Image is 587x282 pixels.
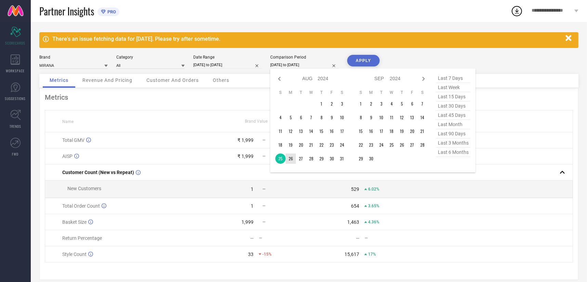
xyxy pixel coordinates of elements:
[251,203,253,209] div: 1
[262,204,265,208] span: —
[262,252,272,257] span: -15%
[436,92,470,101] span: last 15 days
[419,75,428,83] div: Next month
[52,36,562,42] div: There's an issue fetching data for [DATE]. Please try after sometime.
[366,112,376,123] td: Mon Sep 09 2024
[351,203,359,209] div: 654
[237,137,253,143] div: ₹ 1,999
[296,126,306,136] td: Tue Aug 13 2024
[39,4,94,18] span: Partner Insights
[275,90,286,95] th: Sunday
[407,112,417,123] td: Fri Sep 13 2024
[286,90,296,95] th: Monday
[337,99,347,109] td: Sat Aug 03 2024
[270,55,339,60] div: Comparison Period
[407,90,417,95] th: Friday
[436,101,470,111] span: last 30 days
[62,119,74,124] span: Name
[368,220,379,224] span: 4.36%
[376,112,387,123] td: Tue Sep 10 2024
[296,112,306,123] td: Tue Aug 06 2024
[275,126,286,136] td: Sun Aug 11 2024
[366,99,376,109] td: Mon Sep 02 2024
[376,140,387,150] td: Tue Sep 24 2024
[245,119,268,124] span: Brand Value
[347,219,359,225] div: 1,463
[387,90,397,95] th: Wednesday
[262,154,265,159] span: —
[270,61,339,69] input: Select comparison period
[262,138,265,143] span: —
[275,154,286,164] td: Sun Aug 25 2024
[356,235,360,241] div: —
[82,77,132,83] span: Revenue And Pricing
[397,126,407,136] td: Thu Sep 19 2024
[337,90,347,95] th: Saturday
[376,90,387,95] th: Tuesday
[366,90,376,95] th: Monday
[296,154,306,164] td: Tue Aug 27 2024
[39,55,108,60] div: Brand
[306,154,316,164] td: Wed Aug 28 2024
[306,140,316,150] td: Wed Aug 21 2024
[316,90,327,95] th: Thursday
[327,99,337,109] td: Fri Aug 02 2024
[316,154,327,164] td: Thu Aug 29 2024
[436,74,470,83] span: last 7 days
[259,236,309,241] div: —
[50,77,68,83] span: Metrics
[250,235,254,241] div: —
[351,186,359,192] div: 529
[306,112,316,123] td: Wed Aug 07 2024
[316,126,327,136] td: Thu Aug 15 2024
[327,154,337,164] td: Fri Aug 30 2024
[316,140,327,150] td: Thu Aug 22 2024
[286,140,296,150] td: Mon Aug 19 2024
[337,154,347,164] td: Sat Aug 31 2024
[306,126,316,136] td: Wed Aug 14 2024
[387,112,397,123] td: Wed Sep 11 2024
[327,140,337,150] td: Fri Aug 23 2024
[316,99,327,109] td: Thu Aug 01 2024
[248,252,253,257] div: 33
[62,219,87,225] span: Basket Size
[45,93,573,101] div: Metrics
[397,99,407,109] td: Thu Sep 05 2024
[6,68,25,73] span: WORKSPACE
[5,96,26,101] span: SUGGESTIONS
[327,90,337,95] th: Friday
[193,61,262,69] input: Select date range
[436,148,470,157] span: last 6 months
[275,75,284,83] div: Previous month
[436,129,470,138] span: last 90 days
[213,77,229,83] span: Others
[417,112,428,123] td: Sat Sep 14 2024
[275,112,286,123] td: Sun Aug 04 2024
[296,90,306,95] th: Tuesday
[296,140,306,150] td: Tue Aug 20 2024
[62,252,87,257] span: Style Count
[146,77,199,83] span: Customer And Orders
[417,99,428,109] td: Sat Sep 07 2024
[62,154,73,159] span: AISP
[116,55,185,60] div: Category
[262,187,265,192] span: —
[327,126,337,136] td: Fri Aug 16 2024
[251,186,253,192] div: 1
[337,140,347,150] td: Sat Aug 24 2024
[306,90,316,95] th: Wednesday
[368,187,379,192] span: 6.02%
[5,40,26,46] span: SCORECARDS
[417,126,428,136] td: Sat Sep 21 2024
[366,140,376,150] td: Mon Sep 23 2024
[62,170,134,175] span: Customer Count (New vs Repeat)
[337,126,347,136] td: Sat Aug 17 2024
[387,99,397,109] td: Wed Sep 04 2024
[275,140,286,150] td: Sun Aug 18 2024
[262,220,265,224] span: —
[316,112,327,123] td: Thu Aug 08 2024
[67,186,101,191] span: New Customers
[337,112,347,123] td: Sat Aug 10 2024
[387,140,397,150] td: Wed Sep 25 2024
[356,90,366,95] th: Sunday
